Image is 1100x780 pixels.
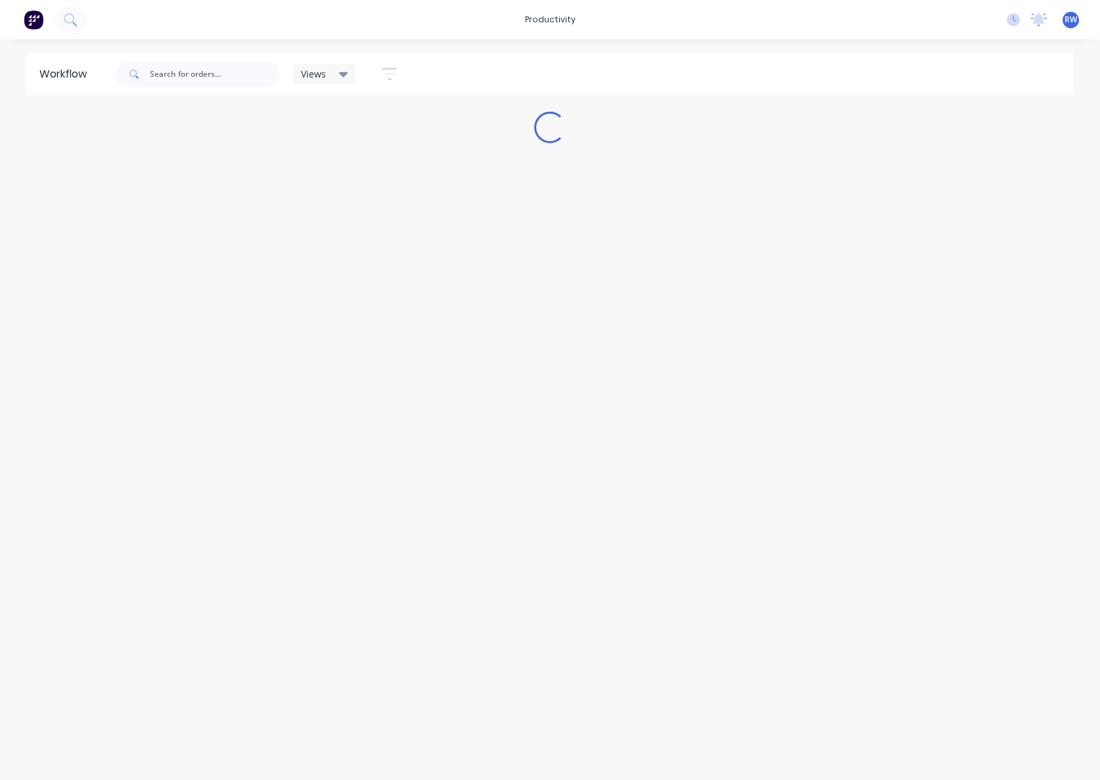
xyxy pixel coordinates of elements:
div: Workflow [39,66,93,82]
span: Views [301,67,326,81]
span: RW [1065,14,1077,26]
img: Factory [24,10,43,30]
input: Search for orders... [150,61,280,87]
div: productivity [518,10,582,30]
